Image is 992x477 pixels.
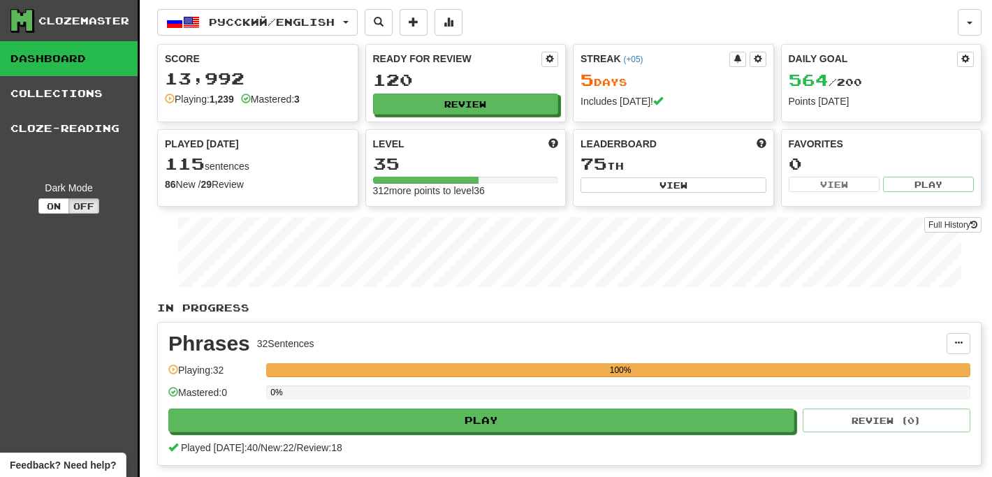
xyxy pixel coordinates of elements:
button: View [789,177,880,192]
p: In Progress [157,301,982,315]
span: New: 22 [261,442,293,453]
span: 115 [165,154,205,173]
div: Score [165,52,351,66]
span: Review: 18 [296,442,342,453]
button: View [581,177,766,193]
button: Search sentences [365,9,393,36]
div: Favorites [789,137,975,151]
button: Review (0) [803,409,970,432]
span: / 200 [789,76,862,88]
button: Review [373,94,559,115]
span: / [258,442,261,453]
div: Mastered: [241,92,300,106]
span: Score more points to level up [548,137,558,151]
div: Points [DATE] [789,94,975,108]
div: 13,992 [165,70,351,87]
span: Played [DATE] [165,137,239,151]
a: (+05) [623,54,643,64]
span: Open feedback widget [10,458,116,472]
div: 35 [373,155,559,173]
button: Русский/English [157,9,358,36]
div: 100% [270,363,970,377]
span: Played [DATE]: 40 [181,442,258,453]
span: Leaderboard [581,137,657,151]
div: Mastered: 0 [168,386,259,409]
button: On [38,198,69,214]
div: Playing: [165,92,234,106]
div: Includes [DATE]! [581,94,766,108]
div: 0 [789,155,975,173]
span: 564 [789,70,829,89]
div: 120 [373,71,559,89]
a: Full History [924,217,982,233]
span: This week in points, UTC [757,137,766,151]
button: Play [168,409,794,432]
div: Streak [581,52,729,66]
div: Clozemaster [38,14,129,28]
button: Add sentence to collection [400,9,428,36]
span: 5 [581,70,594,89]
strong: 3 [294,94,300,105]
div: sentences [165,155,351,173]
div: Ready for Review [373,52,542,66]
div: Playing: 32 [168,363,259,386]
strong: 86 [165,179,176,190]
div: Daily Goal [789,52,958,67]
button: Play [883,177,974,192]
div: Dark Mode [10,181,127,195]
strong: 1,239 [210,94,234,105]
button: Off [68,198,99,214]
button: More stats [435,9,462,36]
div: 32 Sentences [257,337,314,351]
span: Русский / English [209,16,335,28]
span: / [294,442,297,453]
div: Day s [581,71,766,89]
strong: 29 [200,179,212,190]
div: 312 more points to level 36 [373,184,559,198]
div: th [581,155,766,173]
div: Phrases [168,333,250,354]
span: 75 [581,154,607,173]
span: Level [373,137,404,151]
div: New / Review [165,177,351,191]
